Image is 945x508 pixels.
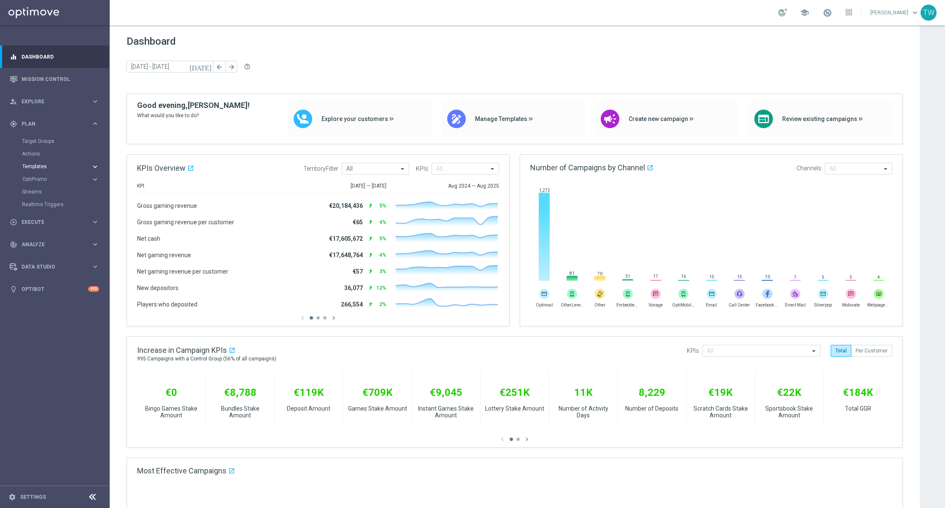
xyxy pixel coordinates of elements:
div: Templates [22,164,91,169]
span: Templates [22,164,83,169]
div: Target Groups [22,135,109,148]
div: Plan [10,120,91,128]
div: Templates [22,160,109,173]
span: keyboard_arrow_down [910,8,920,17]
button: person_search Explore keyboard_arrow_right [9,98,100,105]
i: keyboard_arrow_right [91,240,99,248]
span: OptiPromo [22,177,83,182]
a: Streams [22,188,88,195]
div: Analyze [10,241,91,248]
i: equalizer [10,53,17,61]
div: OptiPromo [22,173,109,185]
div: Dashboard [10,46,99,68]
span: Analyze [22,242,91,247]
i: keyboard_arrow_right [91,263,99,271]
div: Actions [22,148,109,160]
button: play_circle_outline Execute keyboard_arrow_right [9,219,100,226]
button: equalizer Dashboard [9,54,100,60]
a: Settings [20,495,46,500]
i: gps_fixed [10,120,17,128]
i: play_circle_outline [10,218,17,226]
i: keyboard_arrow_right [91,218,99,226]
button: lightbulb Optibot +10 [9,286,100,293]
span: Explore [22,99,91,104]
button: OptiPromo keyboard_arrow_right [22,176,100,183]
div: Data Studio [10,263,91,271]
button: Data Studio keyboard_arrow_right [9,263,100,270]
a: Actions [22,151,88,157]
div: Explore [10,98,91,105]
span: Execute [22,220,91,225]
a: Dashboard [22,46,99,68]
span: school [800,8,809,17]
a: Realtime Triggers [22,201,88,208]
div: Optibot [10,278,99,300]
i: lightbulb [10,285,17,293]
a: Mission Control [22,68,99,90]
button: Mission Control [9,76,100,83]
i: keyboard_arrow_right [91,163,99,171]
div: Streams [22,185,109,198]
button: track_changes Analyze keyboard_arrow_right [9,241,100,248]
i: settings [8,493,16,501]
div: Realtime Triggers [22,198,109,211]
div: OptiPromo [22,177,91,182]
i: keyboard_arrow_right [91,175,99,183]
span: Data Studio [22,264,91,269]
span: Plan [22,121,91,126]
div: Mission Control [10,68,99,90]
i: person_search [10,98,17,105]
div: Execute [10,218,91,226]
div: TW [921,5,937,21]
button: Templates keyboard_arrow_right [22,163,100,170]
a: Optibot [22,278,88,300]
i: track_changes [10,241,17,248]
button: gps_fixed Plan keyboard_arrow_right [9,121,100,127]
div: +10 [88,286,99,292]
a: Target Groups [22,138,88,145]
i: keyboard_arrow_right [91,120,99,128]
a: [PERSON_NAME]keyboard_arrow_down [869,6,921,19]
i: keyboard_arrow_right [91,97,99,105]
